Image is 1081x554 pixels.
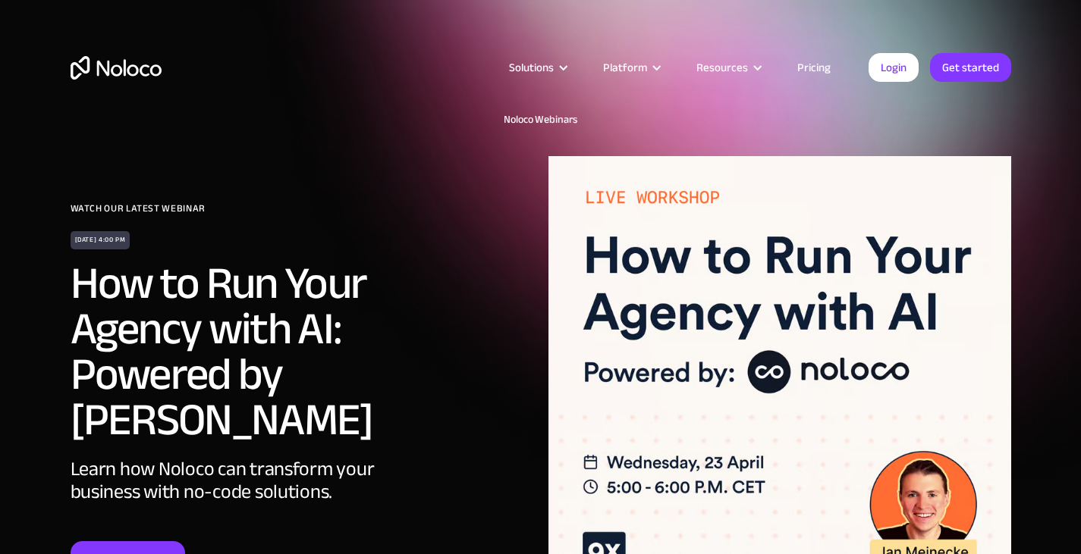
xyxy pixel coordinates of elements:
div: [DATE] 4:00 PM [71,231,130,249]
div: Resources [677,58,778,77]
div: WATCH OUR LATEST WEBINAR [71,197,533,220]
div: Resources [696,58,748,77]
div: Solutions [509,58,554,77]
a: home [71,56,162,80]
a: Get started [930,53,1011,82]
div: Solutions [490,58,584,77]
div: Platform [603,58,647,77]
a: Pricing [778,58,850,77]
a: Login [869,53,919,82]
div: Platform [584,58,677,77]
div: Learn how Noloco can transform your business with no-code solutions. [71,458,533,541]
h2: How to Run Your Agency with AI: Powered by [PERSON_NAME] [71,261,488,443]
